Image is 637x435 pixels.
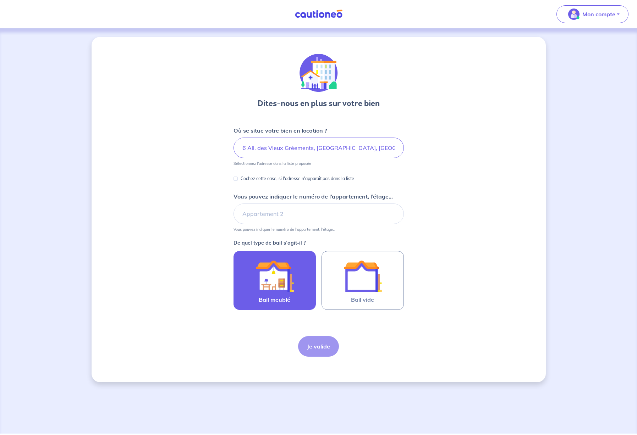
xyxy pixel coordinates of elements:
[258,98,380,109] h3: Dites-nous en plus sur votre bien
[344,257,382,295] img: illu_empty_lease.svg
[582,10,615,18] p: Mon compte
[292,10,345,18] img: Cautioneo
[234,126,327,135] p: Où se situe votre bien en location ?
[234,203,404,224] input: Appartement 2
[300,54,338,92] img: illu_houses.svg
[568,9,580,20] img: illu_account_valid_menu.svg
[234,161,311,166] p: Sélectionnez l'adresse dans la liste proposée
[256,257,294,295] img: illu_furnished_lease.svg
[234,138,404,158] input: 2 rue de paris, 59000 lille
[234,192,393,201] p: Vous pouvez indiquer le numéro de l’appartement, l’étage...
[234,240,404,245] p: De quel type de bail s’agit-il ?
[234,227,335,232] p: Vous pouvez indiquer le numéro de l’appartement, l’étage...
[556,5,628,23] button: illu_account_valid_menu.svgMon compte
[241,174,354,183] p: Cochez cette case, si l'adresse n'apparaît pas dans la liste
[351,295,374,304] span: Bail vide
[259,295,290,304] span: Bail meublé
